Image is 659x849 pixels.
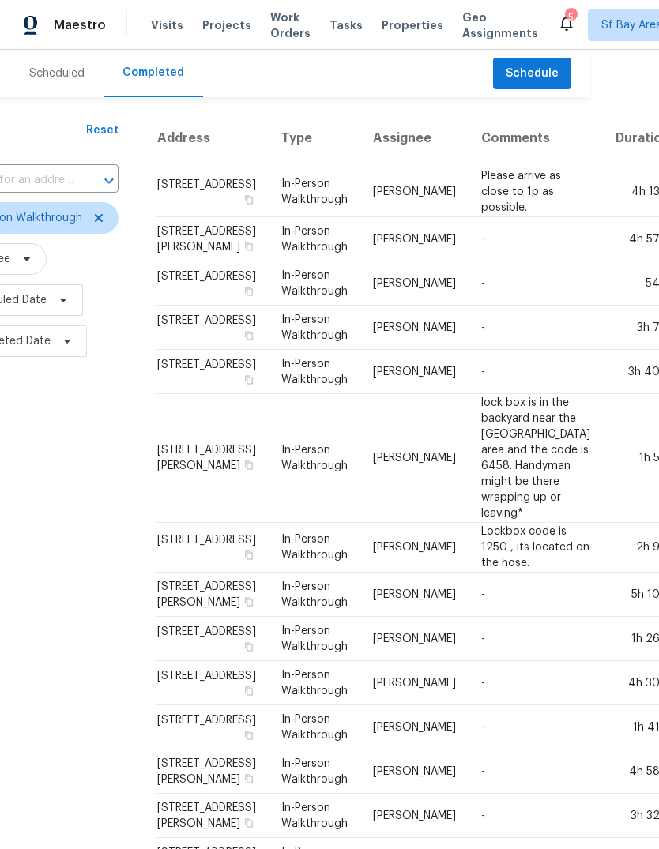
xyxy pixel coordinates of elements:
[269,217,360,261] td: In-Person Walkthrough
[469,261,603,306] td: -
[469,306,603,350] td: -
[360,749,469,794] td: [PERSON_NAME]
[382,17,443,33] span: Properties
[360,617,469,661] td: [PERSON_NAME]
[469,350,603,394] td: -
[156,794,269,838] td: [STREET_ADDRESS][PERSON_NAME]
[329,20,363,31] span: Tasks
[270,9,311,41] span: Work Orders
[269,306,360,350] td: In-Person Walkthrough
[242,239,256,254] button: Copy Address
[493,58,571,90] button: Schedule
[469,661,603,705] td: -
[156,749,269,794] td: [STREET_ADDRESS][PERSON_NAME]
[156,617,269,661] td: [STREET_ADDRESS]
[360,794,469,838] td: [PERSON_NAME]
[469,794,603,838] td: -
[202,17,251,33] span: Projects
[469,167,603,217] td: Please arrive as close to 1p as possible.
[469,394,603,523] td: lock box is in the backyard near the [GEOGRAPHIC_DATA] area and the code is 6458. Handyman might ...
[469,617,603,661] td: -
[469,749,603,794] td: -
[469,705,603,749] td: -
[360,306,469,350] td: [PERSON_NAME]
[360,217,469,261] td: [PERSON_NAME]
[269,617,360,661] td: In-Person Walkthrough
[156,167,269,217] td: [STREET_ADDRESS]
[469,110,603,167] th: Comments
[565,9,576,25] div: 5
[360,394,469,523] td: [PERSON_NAME]
[156,217,269,261] td: [STREET_ADDRESS][PERSON_NAME]
[242,728,256,742] button: Copy Address
[269,573,360,617] td: In-Person Walkthrough
[269,167,360,217] td: In-Person Walkthrough
[122,65,184,81] div: Completed
[269,705,360,749] td: In-Person Walkthrough
[242,458,256,472] button: Copy Address
[360,167,469,217] td: [PERSON_NAME]
[242,193,256,207] button: Copy Address
[269,261,360,306] td: In-Person Walkthrough
[242,284,256,299] button: Copy Address
[156,394,269,523] td: [STREET_ADDRESS][PERSON_NAME]
[156,261,269,306] td: [STREET_ADDRESS]
[156,573,269,617] td: [STREET_ADDRESS][PERSON_NAME]
[242,329,256,343] button: Copy Address
[242,595,256,609] button: Copy Address
[360,661,469,705] td: [PERSON_NAME]
[360,523,469,573] td: [PERSON_NAME]
[269,350,360,394] td: In-Person Walkthrough
[98,170,120,192] button: Open
[469,523,603,573] td: Lockbox code is 1250 , its located on the hose.
[269,794,360,838] td: In-Person Walkthrough
[156,110,269,167] th: Address
[360,705,469,749] td: [PERSON_NAME]
[462,9,538,41] span: Geo Assignments
[54,17,106,33] span: Maestro
[269,110,360,167] th: Type
[242,548,256,562] button: Copy Address
[269,523,360,573] td: In-Person Walkthrough
[469,573,603,617] td: -
[242,684,256,698] button: Copy Address
[86,122,119,138] div: Reset
[269,749,360,794] td: In-Person Walkthrough
[156,705,269,749] td: [STREET_ADDRESS]
[242,640,256,654] button: Copy Address
[29,66,85,81] div: Scheduled
[506,64,559,84] span: Schedule
[360,350,469,394] td: [PERSON_NAME]
[360,110,469,167] th: Assignee
[269,394,360,523] td: In-Person Walkthrough
[360,261,469,306] td: [PERSON_NAME]
[469,217,603,261] td: -
[156,306,269,350] td: [STREET_ADDRESS]
[156,350,269,394] td: [STREET_ADDRESS]
[242,816,256,830] button: Copy Address
[242,772,256,786] button: Copy Address
[156,661,269,705] td: [STREET_ADDRESS]
[156,523,269,573] td: [STREET_ADDRESS]
[151,17,183,33] span: Visits
[360,573,469,617] td: [PERSON_NAME]
[269,661,360,705] td: In-Person Walkthrough
[242,373,256,387] button: Copy Address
